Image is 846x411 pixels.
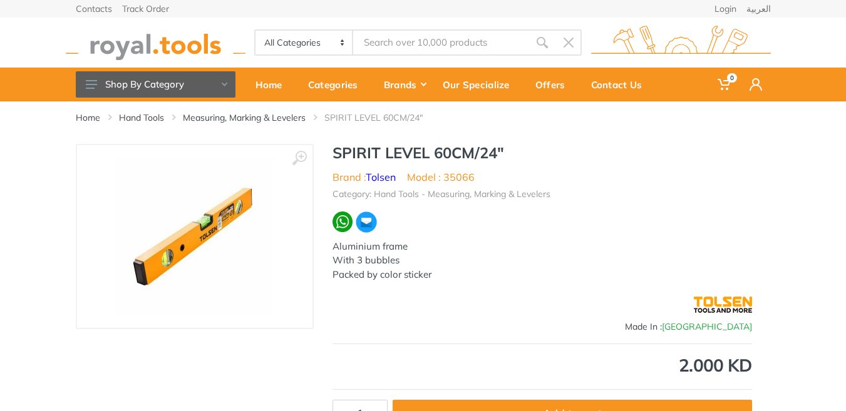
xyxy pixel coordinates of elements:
a: Contact Us [582,68,659,101]
div: Home [247,71,299,98]
nav: breadcrumb [76,111,771,124]
span: [GEOGRAPHIC_DATA] [662,321,752,332]
h1: SPIRIT LEVEL 60CM/24" [333,144,752,162]
a: Measuring, Marking & Levelers [183,111,306,124]
span: 0 [727,73,737,83]
img: royal.tools Logo [591,26,771,60]
div: Categories [299,71,375,98]
div: Our Specialize [434,71,527,98]
a: Our Specialize [434,68,527,101]
div: Contact Us [582,71,659,98]
a: 0 [709,68,741,101]
li: SPIRIT LEVEL 60CM/24" [324,111,441,124]
img: Tolsen [694,289,752,320]
div: 2.000 KD [333,357,752,374]
input: Site search [353,29,529,56]
img: royal.tools Logo [66,26,245,60]
div: Aluminium frame With 3 bubbles Packed by color sticker [333,240,752,282]
div: Made In : [333,320,752,333]
a: Contacts [76,4,112,13]
a: Offers [527,68,582,101]
div: Brands [375,71,434,98]
img: ma.webp [355,211,378,233]
a: Track Order [122,4,169,13]
select: Category [255,31,354,54]
a: Categories [299,68,375,101]
div: Offers [527,71,582,98]
a: Home [247,68,299,101]
li: Category: Hand Tools - Measuring, Marking & Levelers [333,188,550,201]
a: Home [76,111,100,124]
li: Model : 35066 [407,170,475,185]
a: Tolsen [366,171,396,183]
a: العربية [746,4,771,13]
li: Brand : [333,170,396,185]
img: Royal Tools - SPIRIT LEVEL 60CM/24 [116,158,274,315]
img: wa.webp [333,211,353,232]
button: Shop By Category [76,71,235,98]
a: Hand Tools [119,111,164,124]
a: Login [714,4,736,13]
